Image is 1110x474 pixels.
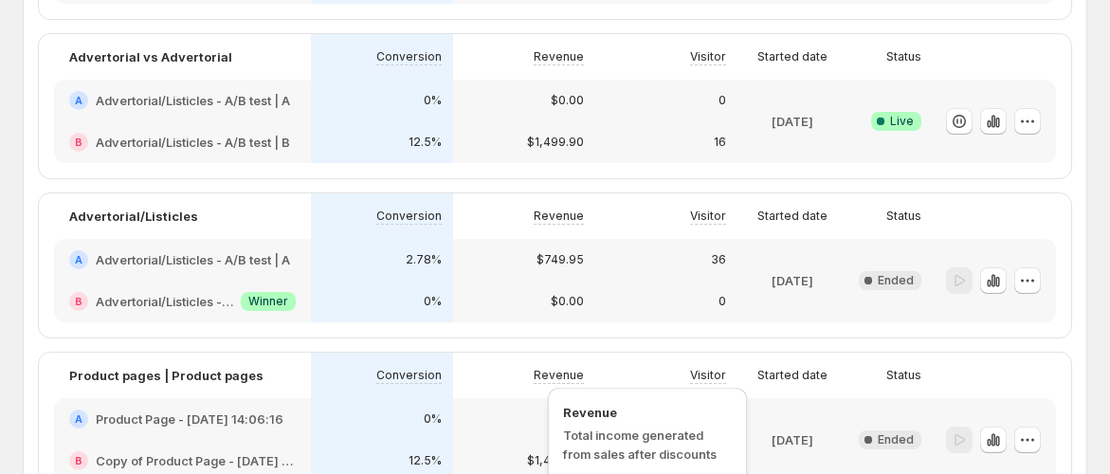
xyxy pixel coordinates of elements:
p: 0 [719,93,726,108]
h2: Advertorial/Listicles - A/B test | B [96,292,233,311]
p: Status [886,368,921,383]
p: 12.5% [409,135,442,150]
p: [DATE] [772,430,813,449]
p: 36 [711,252,726,267]
span: Winner [248,294,288,309]
p: $1,499.90 [527,453,584,468]
p: $0.00 [551,294,584,309]
p: Started date [757,49,828,64]
p: Conversion [376,209,442,224]
p: Visitor [690,368,726,383]
p: Revenue [534,368,584,383]
p: Product pages | Product pages [69,366,264,385]
p: Started date [757,209,828,224]
p: [DATE] [772,271,813,290]
p: [DATE] [772,112,813,131]
h2: Advertorial/Listicles - A/B test | A [96,91,290,110]
p: 12.5% [409,453,442,468]
p: Advertorial/Listicles [69,207,198,226]
p: 0 [719,294,726,309]
p: 0% [424,294,442,309]
h2: B [75,455,82,466]
h2: Copy of Product Page - [DATE] 14:06:16 [96,451,296,470]
p: Started date [757,368,828,383]
h2: A [75,413,82,425]
h2: A [75,95,82,106]
p: Conversion [376,368,442,383]
p: Revenue [534,209,584,224]
span: Total income generated from sales after discounts [563,428,717,462]
span: Revenue [563,403,732,422]
p: Advertorial vs Advertorial [69,47,232,66]
p: Revenue [534,49,584,64]
p: $0.00 [551,93,584,108]
h2: A [75,254,82,265]
p: Visitor [690,209,726,224]
p: $749.95 [537,252,584,267]
p: Visitor [690,49,726,64]
p: 0% [424,93,442,108]
h2: Advertorial/Listicles - A/B test | A [96,250,290,269]
h2: B [75,137,82,148]
span: Ended [878,273,914,288]
p: Status [886,209,921,224]
h2: Advertorial/Listicles - A/B test | B [96,133,290,152]
p: Status [886,49,921,64]
h2: B [75,296,82,307]
p: 0% [424,411,442,427]
p: $1,499.90 [527,135,584,150]
span: Live [890,114,914,129]
p: 16 [714,135,726,150]
span: Ended [878,432,914,447]
h2: Product Page - [DATE] 14:06:16 [96,410,283,428]
p: Conversion [376,49,442,64]
p: 2.78% [406,252,442,267]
